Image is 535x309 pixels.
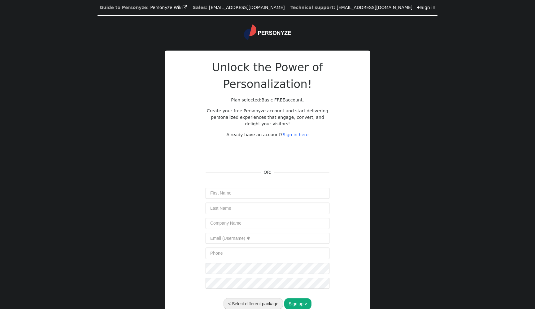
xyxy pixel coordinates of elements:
iframe: Sign in with Google Button [236,146,299,160]
p: Create your free Personyze account and start delivering personalized experiences that engage, con... [206,108,329,127]
input: Last Name [206,203,329,214]
h2: Unlock the Power of Personalization! [206,59,329,92]
input: Phone [206,248,329,259]
span:  [183,5,187,10]
a: [EMAIL_ADDRESS][DOMAIN_NAME] [209,5,285,10]
span: Basic FREE [261,97,285,102]
a: Personyze Wiki [150,5,187,10]
input: Email (Username) ✱ [206,233,329,244]
a: [EMAIL_ADDRESS][DOMAIN_NAME] [337,5,413,10]
p: Plan selected: account. [206,97,329,103]
p: Already have an account? [206,132,329,138]
span:  [417,5,420,10]
input: Company Name [206,218,329,229]
b: Technical support: [290,5,335,10]
a: Sign in here [283,132,309,137]
b: Sales: [193,5,208,10]
a: Sign in [417,5,435,10]
div: OR: [261,169,274,176]
img: logo.svg [244,25,291,40]
b: Guide to Personyze: [100,5,149,10]
input: First Name [206,188,329,199]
